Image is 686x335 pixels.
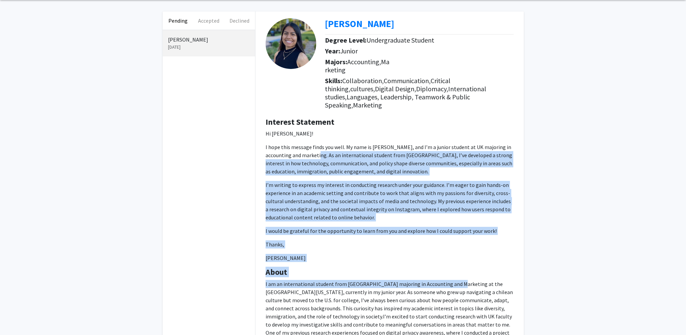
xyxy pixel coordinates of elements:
b: Interest Statement [266,117,334,127]
span: Diplomacy, [416,85,448,93]
span: cultures, [350,85,375,93]
button: Declined [224,11,255,30]
b: About [266,267,287,277]
p: I’m writing to express my interest in conducting research under your guidance. I’m eager to gain ... [266,181,514,221]
span: Communication, [384,76,431,85]
span: Marketing [325,57,389,74]
p: [PERSON_NAME] [266,254,514,262]
a: Opens in a new tab [325,18,394,30]
p: I would be grateful for the opportunity to learn from you and explore how I could support your work! [266,227,514,235]
span: Collaboration, [342,76,384,85]
button: Accepted [193,11,224,30]
p: [DATE] [168,44,250,51]
button: Pending [163,11,193,30]
span: Languages, Leadership, Teamwork & Public Speaking, [325,93,470,109]
span: Marketing [353,101,382,109]
b: Majors: [325,57,347,66]
img: Profile Picture [266,18,316,69]
span: I’m excited to start conducting research with UK faculty to develop my investigative skills and c... [266,313,513,328]
p: [PERSON_NAME] [168,35,250,44]
span: International studies, [325,85,486,101]
p: I hope this message finds you well. My name is [PERSON_NAME], and I’m a junior student at UK majo... [266,143,514,175]
iframe: Chat [5,305,29,330]
p: Thanks, [266,240,514,248]
span: Digital Design, [375,85,416,93]
b: [PERSON_NAME] [325,18,394,30]
span: Accounting, [347,57,381,66]
span: Junior [340,47,358,55]
span: Critical thinking, [325,76,450,93]
span: Undergraduate Student [366,36,434,44]
b: Skills: [325,76,342,85]
p: Hi [PERSON_NAME]! [266,129,514,138]
b: Year: [325,47,340,55]
b: Degree Level: [325,36,366,44]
